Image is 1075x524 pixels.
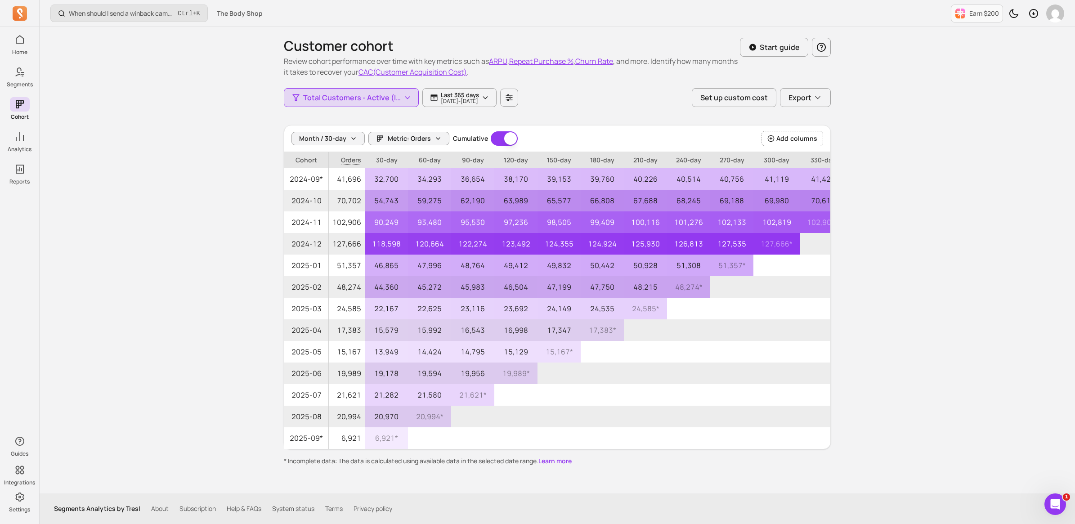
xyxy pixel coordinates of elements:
[284,211,328,233] span: 2024-11
[451,384,494,406] p: 21,621 *
[509,56,573,67] button: Repeat Purchase %
[408,363,451,384] p: 19,594
[800,190,846,211] p: 70,614
[575,56,613,67] button: Churn Rate
[710,168,753,190] p: 40,756
[217,9,263,18] span: The Body Shop
[740,38,808,57] button: Start guide
[581,152,624,168] p: 180-day
[788,92,811,103] span: Export
[365,427,408,449] p: 6,921 *
[284,233,328,255] span: 2024-12
[1005,4,1023,22] button: Toggle dark mode
[365,298,408,319] p: 22,167
[284,190,328,211] span: 2024-10
[537,233,581,255] p: 124,355
[365,406,408,427] p: 20,970
[365,255,408,276] p: 46,865
[211,5,268,22] button: The Body Shop
[50,4,208,22] button: When should I send a winback campaign to prevent churn?Ctrl+K
[753,152,800,168] p: 300-day
[408,190,451,211] p: 59,275
[624,190,667,211] p: 67,688
[624,298,667,319] p: 24,585 *
[624,233,667,255] p: 125,930
[284,298,328,319] span: 2025-03
[969,9,999,18] p: Earn $200
[800,152,846,168] p: 330-day
[284,255,328,276] span: 2025-01
[329,384,365,406] p: 21,621
[284,457,831,466] p: * Incomplete data: The data is calculated using available data in the selected date range.
[537,211,581,233] p: 98,505
[451,211,494,233] p: 95,530
[494,233,537,255] p: 123,492
[753,233,800,255] p: 127,666 *
[178,9,200,18] span: +
[1063,493,1070,501] span: 1
[451,363,494,384] p: 19,956
[408,384,451,406] p: 21,580
[800,211,846,233] p: 102,906 *
[537,298,581,319] p: 24,149
[537,276,581,298] p: 47,199
[408,319,451,341] p: 15,992
[227,504,261,513] a: Help & FAQs
[760,42,800,53] p: Start guide
[365,384,408,406] p: 21,282
[453,134,488,143] label: Cumulative
[284,384,328,406] span: 2025-07
[624,152,667,168] p: 210-day
[537,190,581,211] p: 65,577
[408,406,451,427] p: 20,994 *
[178,9,193,18] kbd: Ctrl
[451,276,494,298] p: 45,983
[581,298,624,319] p: 24,535
[494,152,537,168] p: 120-day
[537,152,581,168] p: 150-day
[329,276,365,298] p: 48,274
[325,504,343,513] a: Terms
[494,341,537,363] p: 15,129
[451,168,494,190] p: 36,654
[441,99,479,104] p: [DATE] - [DATE]
[329,406,365,427] p: 20,994
[284,363,328,384] span: 2025-06
[408,168,451,190] p: 34,293
[710,152,753,168] p: 270-day
[299,134,346,143] span: Month / 30-day
[408,233,451,255] p: 120,664
[710,211,753,233] p: 102,133
[451,319,494,341] p: 16,543
[408,341,451,363] p: 14,424
[354,504,392,513] a: Privacy policy
[329,298,365,319] p: 24,585
[494,168,537,190] p: 38,170
[329,341,365,363] p: 15,167
[365,233,408,255] p: 118,598
[451,152,494,168] p: 90-day
[272,504,314,513] a: System status
[368,132,449,145] button: Metric: Orders
[284,427,328,449] span: 2025-09*
[365,190,408,211] p: 54,743
[537,319,581,341] p: 17,347
[9,506,30,513] p: Settings
[408,211,451,233] p: 93,480
[329,255,365,276] p: 51,357
[624,276,667,298] p: 48,215
[667,276,710,298] p: 48,274 *
[4,479,35,486] p: Integrations
[451,190,494,211] p: 62,190
[667,255,710,276] p: 51,308
[329,233,365,255] p: 127,666
[494,298,537,319] p: 23,692
[11,113,29,121] p: Cohort
[710,190,753,211] p: 69,188
[581,319,624,341] p: 17,383 *
[581,233,624,255] p: 124,924
[951,4,1003,22] button: Earn $200
[69,9,174,18] p: When should I send a winback campaign to prevent churn?
[494,190,537,211] p: 63,989
[365,211,408,233] p: 90,249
